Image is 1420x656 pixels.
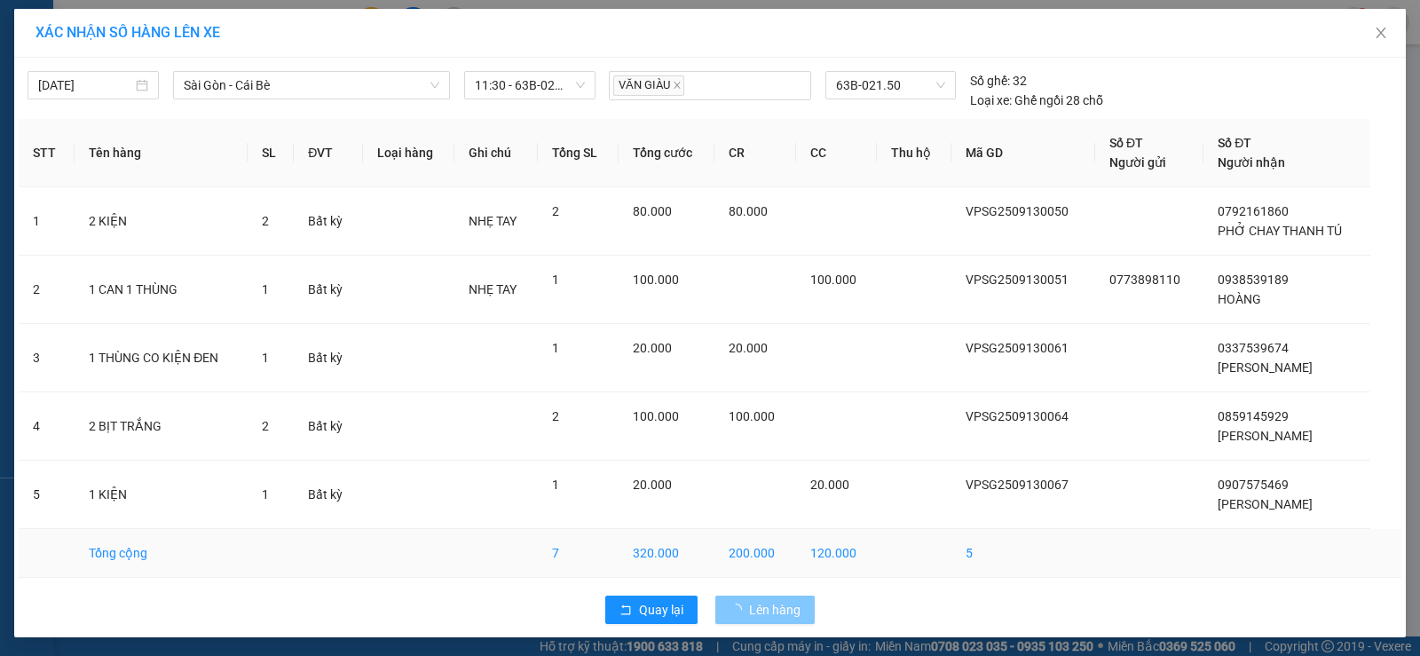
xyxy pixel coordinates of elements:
th: Tên hàng [75,119,247,187]
span: [PERSON_NAME] [1218,360,1313,375]
button: rollbackQuay lại [605,596,698,624]
th: Loại hàng [363,119,455,187]
td: 4 [19,392,75,461]
td: 3 [19,324,75,392]
span: 0907575469 [1218,478,1289,492]
span: VPSG2509130051 [966,273,1069,287]
span: 100.000 [810,273,856,287]
span: 1 [552,478,559,492]
span: 2 [262,419,269,433]
th: Ghi chú [454,119,538,187]
span: PHỞ CHAY THANH TÚ [1218,224,1342,238]
span: 100.000 [633,409,679,423]
td: 320.000 [619,529,714,578]
span: Người nhận [1218,155,1285,170]
th: ĐVT [294,119,363,187]
span: Sài Gòn - Cái Bè [184,72,439,99]
span: [PERSON_NAME] [1218,429,1313,443]
td: 1 [19,187,75,256]
span: rollback [619,604,632,618]
div: 32 [970,71,1027,91]
td: Bất kỳ [294,256,363,324]
span: XÁC NHẬN SỐ HÀNG LÊN XE [35,24,220,41]
span: 1 [552,273,559,287]
th: Tổng SL [538,119,619,187]
button: Lên hàng [715,596,815,624]
td: 1 KIỆN [75,461,247,529]
td: 7 [538,529,619,578]
td: 2 KIỆN [75,187,247,256]
span: close [1374,26,1388,40]
td: 1 THÙNG CO KIỆN ĐEN [75,324,247,392]
span: VPSG2509130067 [966,478,1069,492]
span: 0773898110 [1109,273,1180,287]
span: 20.000 [633,478,672,492]
span: HOÀNG [1218,292,1261,306]
span: [PERSON_NAME] [1218,497,1313,511]
div: Ghế ngồi 28 chỗ [970,91,1103,110]
span: 2 [552,204,559,218]
td: 1 CAN 1 THÙNG [75,256,247,324]
th: CR [714,119,796,187]
span: 20.000 [633,341,672,355]
span: Số ghế: [970,71,1010,91]
span: 0859145929 [1218,409,1289,423]
span: down [430,80,440,91]
span: 1 [262,282,269,296]
th: SL [248,119,294,187]
span: 100.000 [633,273,679,287]
span: 80.000 [633,204,672,218]
td: 2 BỊT TRẮNG [75,392,247,461]
span: 1 [552,341,559,355]
span: 2 [262,214,269,228]
span: NHẸ TAY [469,282,517,296]
td: Tổng cộng [75,529,247,578]
th: Tổng cước [619,119,714,187]
span: 20.000 [729,341,768,355]
span: Số ĐT [1218,136,1251,150]
span: 0938539189 [1218,273,1289,287]
span: Người gửi [1109,155,1166,170]
span: NHẸ TAY [469,214,517,228]
span: 20.000 [810,478,849,492]
span: 11:30 - 63B-021.50 [475,72,585,99]
span: 80.000 [729,204,768,218]
th: CC [796,119,878,187]
span: close [673,81,682,90]
input: 13/09/2025 [38,75,132,95]
span: 0337539674 [1218,341,1289,355]
button: Close [1356,9,1406,59]
td: 5 [951,529,1095,578]
span: 1 [262,487,269,502]
th: STT [19,119,75,187]
span: Loại xe: [970,91,1012,110]
td: Bất kỳ [294,187,363,256]
th: Thu hộ [877,119,951,187]
td: Bất kỳ [294,392,363,461]
span: 63B-021.50 [836,72,945,99]
td: 120.000 [796,529,878,578]
span: 100.000 [729,409,775,423]
td: Bất kỳ [294,461,363,529]
span: 2 [552,409,559,423]
span: Quay lại [639,600,683,620]
td: 5 [19,461,75,529]
span: VPSG2509130061 [966,341,1069,355]
span: 0792161860 [1218,204,1289,218]
td: 2 [19,256,75,324]
th: Mã GD [951,119,1095,187]
span: VĂN GIÀU [613,75,684,96]
span: Lên hàng [749,600,801,620]
span: loading [730,604,749,616]
span: 1 [262,351,269,365]
td: 200.000 [714,529,796,578]
td: Bất kỳ [294,324,363,392]
span: VPSG2509130050 [966,204,1069,218]
span: VPSG2509130064 [966,409,1069,423]
span: Số ĐT [1109,136,1143,150]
